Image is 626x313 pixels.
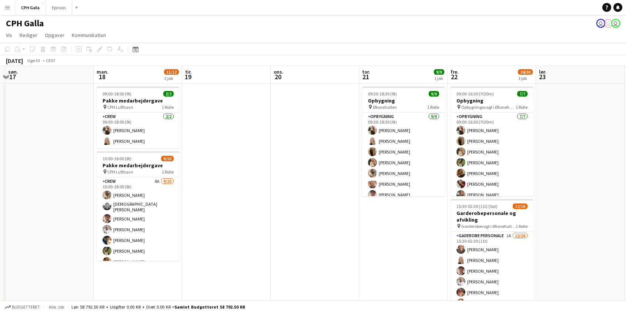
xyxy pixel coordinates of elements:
[538,73,546,81] span: 23
[161,156,174,161] span: 9/10
[103,91,131,97] span: 09:00-18:00 (9t)
[434,69,444,75] span: 9/9
[97,177,180,301] app-card-role: Crew8A9/1010:00-18:00 (8t)[PERSON_NAME][DEMOGRAPHIC_DATA][PERSON_NAME][PERSON_NAME][PERSON_NAME][...
[456,203,498,209] span: 15:30-02:30 (11t) (Sat)
[451,97,533,104] h3: Opbygning
[96,73,108,81] span: 18
[604,19,613,28] app-user-avatar: Luna Amalie Sander
[451,68,459,75] span: fre.
[6,18,44,29] h1: CPH Galla
[6,32,12,38] span: Vis
[184,73,192,81] span: 19
[449,73,459,81] span: 22
[97,87,180,148] app-job-card: 09:00-18:00 (9t)2/2Pakke medarbejdergave CPH Lufthavn1 RolleCrew2/209:00-18:00 (9t)[PERSON_NAME][...
[20,32,37,38] span: Rediger
[162,169,174,175] span: 1 Rolle
[518,75,532,81] div: 3 job
[427,104,439,110] span: 1 Rolle
[451,210,533,223] h3: Garderobepersonale og afvikling
[107,104,133,110] span: CPH Lufthavn
[461,104,516,110] span: Opbygningsvagt i Øksnehallen til stor gallafest
[97,151,180,261] app-job-card: 10:00-18:00 (8t)9/10Pakke medarbejdergave CPH Lufthavn1 RolleCrew8A9/1010:00-18:00 (8t)[PERSON_NA...
[103,156,131,161] span: 10:00-18:00 (8t)
[361,73,370,81] span: 21
[69,30,109,40] a: Kommunikation
[451,87,533,196] app-job-card: 09:00-16:30 (7t30m)7/7Opbygning Opbygningsvagt i Øksnehallen til stor gallafest1 RolleOpbygning7/...
[7,73,18,81] span: 17
[362,97,445,104] h3: Opbygning
[362,87,445,196] app-job-card: 09:30-18:30 (9t)9/9Opbygning Øksnehallen1 RolleOpbygning9/909:30-18:30 (9t)[PERSON_NAME][PERSON_N...
[362,112,445,226] app-card-role: Opbygning9/909:30-18:30 (9t)[PERSON_NAME][PERSON_NAME][PERSON_NAME][PERSON_NAME][PERSON_NAME][PER...
[46,58,56,63] div: CEST
[97,112,180,148] app-card-role: Crew2/209:00-18:00 (9t)[PERSON_NAME][PERSON_NAME]
[162,104,174,110] span: 1 Rolle
[163,91,174,97] span: 2/2
[434,75,444,81] div: 1 job
[4,303,41,311] button: Budgetteret
[368,91,397,97] span: 09:30-18:30 (9t)
[71,304,245,310] div: Løn 58 792.50 KR + Udgifter 0.00 KR + Diæt 0.00 KR =
[3,30,15,40] a: Vis
[513,203,528,209] span: 12/16
[42,30,67,40] a: Opgaver
[611,19,620,28] app-user-avatar: Louise Leise Nissen
[8,68,18,75] span: søn.
[451,199,533,309] app-job-card: 15:30-02:30 (11t) (Sat)12/16Garderobepersonale og afvikling Garderobevagt i Øksnehallen til stor ...
[24,58,43,63] span: Uge 33
[539,68,546,75] span: lør.
[12,304,40,310] span: Budgetteret
[596,19,605,28] app-user-avatar: Alberte Ernstved-Rasmussen
[429,91,439,97] span: 9/9
[461,223,516,229] span: Garderobevagt i Øksnehallen til stor gallafest
[362,68,370,75] span: tor.
[97,68,108,75] span: man.
[15,0,46,15] button: CPH Galla
[17,30,40,40] a: Rediger
[97,97,180,104] h3: Pakke medarbejdergave
[516,223,528,229] span: 1 Rolle
[164,69,179,75] span: 11/12
[272,73,284,81] span: 20
[45,32,64,38] span: Opgaver
[451,112,533,202] app-card-role: Opbygning7/709:00-16:30 (7t30m)[PERSON_NAME][PERSON_NAME][PERSON_NAME][PERSON_NAME][PERSON_NAME][...
[6,57,23,64] div: [DATE]
[107,169,133,175] span: CPH Lufthavn
[174,304,245,310] span: Samlet budgetteret 58 792.50 KR
[72,32,106,38] span: Kommunikation
[517,91,528,97] span: 7/7
[97,162,180,169] h3: Pakke medarbejdergave
[373,104,397,110] span: Øksnehallen
[46,0,72,15] button: Epinion
[185,68,192,75] span: tir.
[274,68,284,75] span: ons.
[164,75,178,81] div: 2 job
[518,69,533,75] span: 24/30
[456,91,494,97] span: 09:00-16:30 (7t30m)
[47,304,65,310] span: Alle job
[516,104,528,110] span: 1 Rolle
